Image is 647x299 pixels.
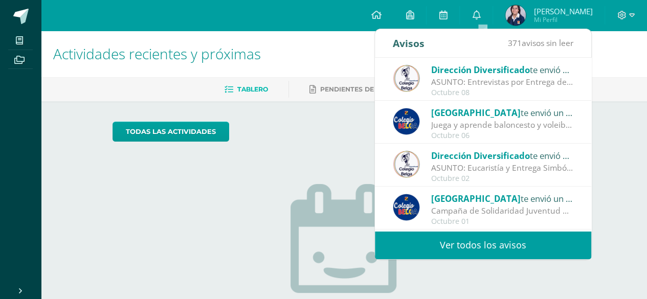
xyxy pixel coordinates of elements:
[431,131,573,140] div: Octubre 06
[508,37,522,49] span: 371
[505,5,526,26] img: 66b45754ad696315909929d9c4c61377.png
[431,64,530,76] span: Dirección Diversificado
[393,194,420,221] img: 919ad801bb7643f6f997765cf4083301.png
[431,107,521,119] span: [GEOGRAPHIC_DATA]
[431,88,573,97] div: Octubre 08
[320,85,408,93] span: Pendientes de entrega
[309,81,408,98] a: Pendientes de entrega
[533,15,592,24] span: Mi Perfil
[237,85,268,93] span: Tablero
[431,192,573,205] div: te envió un aviso
[393,108,420,135] img: 919ad801bb7643f6f997765cf4083301.png
[431,193,521,204] span: [GEOGRAPHIC_DATA]
[431,106,573,119] div: te envió un aviso
[508,37,573,49] span: avisos sin leer
[431,150,530,162] span: Dirección Diversificado
[53,44,261,63] span: Actividades recientes y próximas
[393,29,425,57] div: Avisos
[375,231,591,259] a: Ver todos los avisos
[431,205,573,217] div: Campaña de Solidaridad Juventud Misionera 2025.: Queridas familias: Deseándoles bienestar en cada...
[431,119,573,131] div: Juega y aprende baloncesto y voleibol: ¡Participa en nuestro Curso de Vacaciones! Costo: Q300.00 ...
[431,174,573,183] div: Octubre 02
[533,6,592,16] span: [PERSON_NAME]
[393,151,420,178] img: 544bf8086bc8165e313644037ea68f8d.png
[431,63,573,76] div: te envió un aviso
[431,162,573,174] div: ASUNTO: Eucaristía y Entrega Simbólica de Diplomas: ASUNTO: Eucaristía y Entrega Simbólica de Dip...
[393,65,420,92] img: 544bf8086bc8165e313644037ea68f8d.png
[431,76,573,88] div: ASUNTO: Entrevistas por Entrega de Notas Cuarta Unidad: ASUNTO: Entrevistas por Entrega de Notas ...
[225,81,268,98] a: Tablero
[431,217,573,226] div: Octubre 01
[431,149,573,162] div: te envió un aviso
[113,122,229,142] a: todas las Actividades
